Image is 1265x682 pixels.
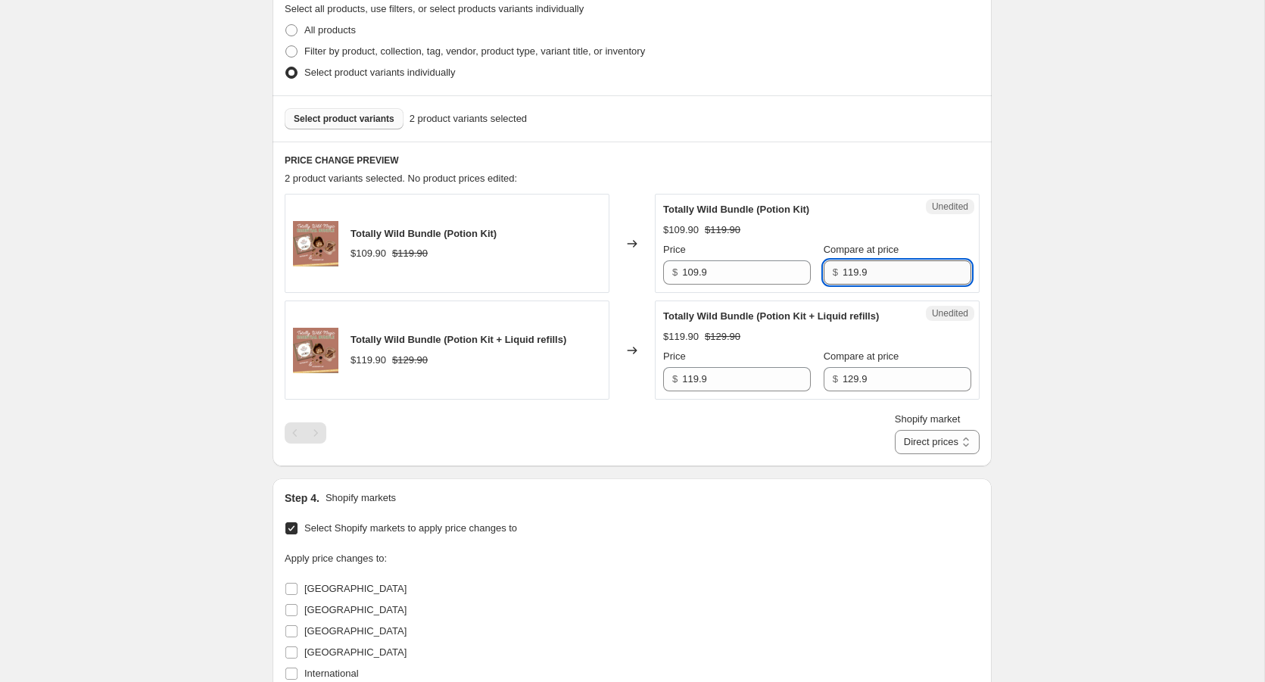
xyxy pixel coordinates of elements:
[705,223,740,238] strike: $119.90
[304,522,517,534] span: Select Shopify markets to apply price changes to
[304,67,455,78] span: Select product variants individually
[392,353,428,368] strike: $129.90
[705,329,740,344] strike: $129.90
[326,490,396,506] p: Shopify markets
[663,223,699,238] div: $109.90
[293,221,338,266] img: 4_33c55581-c9e3-40c0-9773-13b2d26fa042_80x.png
[294,113,394,125] span: Select product variants
[304,604,407,615] span: [GEOGRAPHIC_DATA]
[932,201,968,213] span: Unedited
[663,329,699,344] div: $119.90
[672,373,678,385] span: $
[304,24,356,36] span: All products
[895,413,961,425] span: Shopify market
[285,490,319,506] h2: Step 4.
[304,646,407,658] span: [GEOGRAPHIC_DATA]
[285,154,980,167] h6: PRICE CHANGE PREVIEW
[285,173,517,184] span: 2 product variants selected. No product prices edited:
[304,45,645,57] span: Filter by product, collection, tag, vendor, product type, variant title, or inventory
[392,246,428,261] strike: $119.90
[663,244,686,255] span: Price
[351,228,497,239] span: Totally Wild Bundle (Potion Kit)
[285,108,403,129] button: Select product variants
[285,422,326,444] nav: Pagination
[833,266,838,278] span: $
[351,334,566,345] span: Totally Wild Bundle (Potion Kit + Liquid refills)
[824,350,899,362] span: Compare at price
[293,328,338,373] img: 4_33c55581-c9e3-40c0-9773-13b2d26fa042_80x.png
[285,3,584,14] span: Select all products, use filters, or select products variants individually
[824,244,899,255] span: Compare at price
[663,350,686,362] span: Price
[672,266,678,278] span: $
[285,553,387,564] span: Apply price changes to:
[932,307,968,319] span: Unedited
[833,373,838,385] span: $
[410,111,527,126] span: 2 product variants selected
[663,204,809,215] span: Totally Wild Bundle (Potion Kit)
[351,246,386,261] div: $109.90
[351,353,386,368] div: $119.90
[304,668,359,679] span: International
[663,310,879,322] span: Totally Wild Bundle (Potion Kit + Liquid refills)
[304,583,407,594] span: [GEOGRAPHIC_DATA]
[304,625,407,637] span: [GEOGRAPHIC_DATA]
